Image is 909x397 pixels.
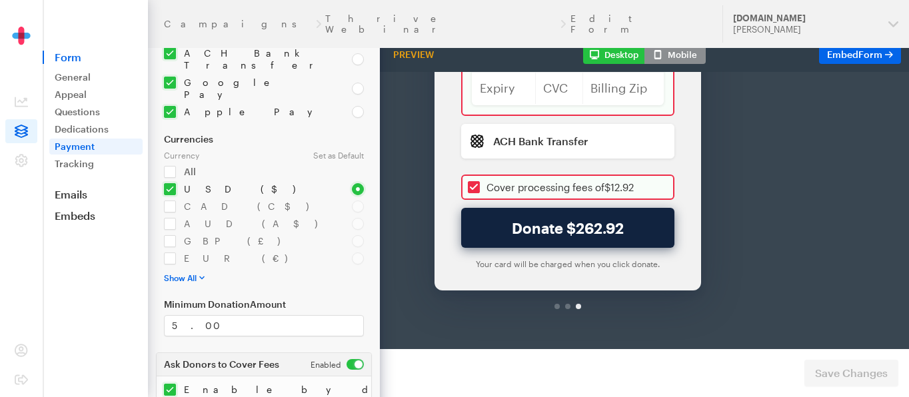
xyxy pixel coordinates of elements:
div: Set as Default [305,150,372,161]
div: Your card will be charged when you click donate. [235,187,448,197]
div: Currency [156,150,305,161]
button: [DOMAIN_NAME] [PERSON_NAME] [722,5,909,43]
a: Thrive Webinar [325,13,556,35]
a: Campaigns [164,19,311,29]
button: Show All [164,272,205,283]
a: General [49,69,143,85]
a: Questions [49,104,143,120]
div: [PERSON_NAME] [733,24,878,35]
iframe: Secure postal code input frame [364,12,429,28]
label: Currencies [164,134,364,145]
button: Mobile [644,45,706,64]
label: Minimum Donation [164,299,364,310]
div: Preview [388,49,439,61]
a: Embeds [43,209,148,222]
a: Emails [43,188,148,201]
a: Tracking [49,156,143,172]
span: Amount [250,298,286,310]
div: [DOMAIN_NAME] [733,13,878,24]
input: 0.00 [164,315,364,336]
a: Payment [49,139,143,155]
a: EmbedForm [819,45,901,64]
a: Dedications [49,121,143,137]
a: Appeal [49,87,143,103]
iframe: Secure CVC input frame [317,12,349,28]
button: Donate $262.92 [235,136,448,176]
div: Ask Donors to Cover Fees [164,359,279,370]
span: Form [43,51,148,64]
iframe: Secure expiration date input frame [253,12,301,28]
span: Embed [827,49,882,60]
span: Form [858,49,882,60]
